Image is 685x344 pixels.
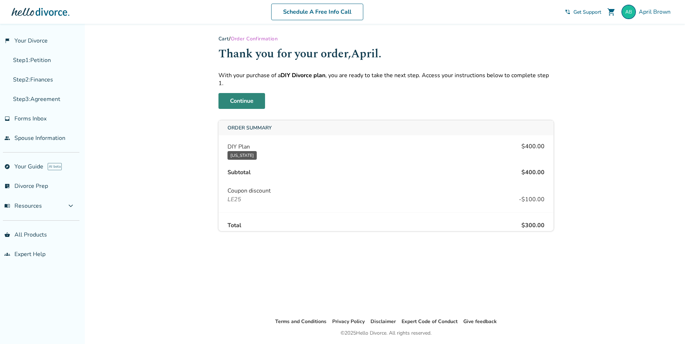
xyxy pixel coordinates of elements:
[227,221,241,229] div: Total
[227,151,257,160] div: [US_STATE]
[370,317,396,326] li: Disclaimer
[402,318,458,325] a: Expert Code of Conduct
[521,142,545,160] div: $400.00
[227,142,257,151] span: DIY Plan
[4,116,10,122] span: inbox
[639,8,673,16] span: April Brown
[565,9,571,15] span: phone_in_talk
[607,8,616,16] span: shopping_cart
[4,232,10,238] span: shopping_basket
[565,9,601,16] a: phone_in_talkGet Support
[281,71,325,79] strong: DIY Divorce plan
[227,168,251,176] div: Subtotal
[48,163,62,170] span: AI beta
[218,35,229,42] a: Cart
[66,202,75,210] span: expand_more
[275,318,326,325] a: Terms and Conditions
[218,45,554,63] h1: Thank you for your order, April .
[521,168,545,176] div: $400.00
[521,221,545,229] div: $300.00
[573,9,601,16] span: Get Support
[231,35,278,42] span: Order Confirmation
[14,115,47,123] span: Forms Inbox
[341,329,432,338] div: © 2025 Hello Divorce. All rights reserved.
[218,71,554,87] p: With your purchase of a , you are ready to take the next step. Access your instructions below to ...
[649,309,685,344] iframe: Chat Widget
[332,318,365,325] a: Privacy Policy
[4,164,10,169] span: explore
[4,251,10,257] span: groups
[219,121,553,135] div: Order Summary
[4,183,10,189] span: list_alt_check
[4,38,10,44] span: flag_2
[4,202,42,210] span: Resources
[218,93,265,109] a: Continue
[519,195,545,204] div: - $100.00
[4,135,10,141] span: people
[227,186,545,195] span: Coupon discount
[621,5,636,19] img: abrown@tcisd.org
[4,203,10,209] span: menu_book
[218,35,554,42] div: /
[271,4,363,20] a: Schedule A Free Info Call
[227,195,241,204] span: LE25
[463,317,497,326] li: Give feedback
